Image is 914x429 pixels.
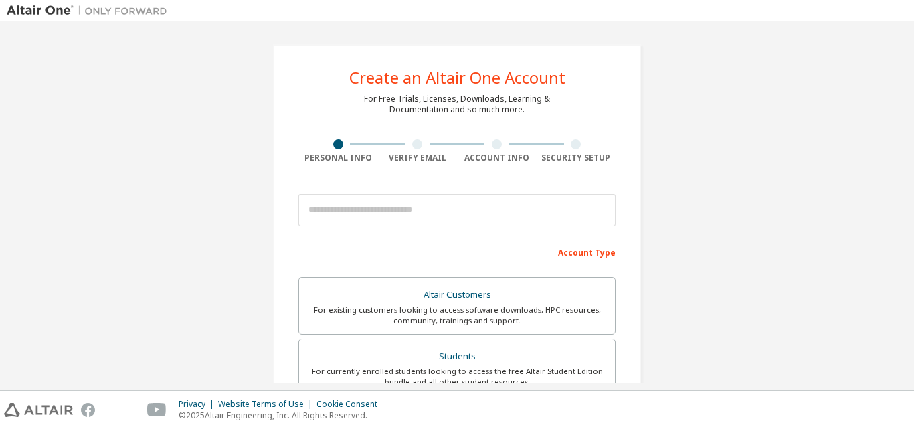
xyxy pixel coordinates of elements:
div: For currently enrolled students looking to access the free Altair Student Edition bundle and all ... [307,366,607,388]
img: Altair One [7,4,174,17]
div: Privacy [179,399,218,410]
div: Account Type [298,241,616,262]
div: For existing customers looking to access software downloads, HPC resources, community, trainings ... [307,305,607,326]
div: Altair Customers [307,286,607,305]
div: For Free Trials, Licenses, Downloads, Learning & Documentation and so much more. [364,94,550,115]
div: Cookie Consent [316,399,385,410]
div: Security Setup [537,153,616,163]
div: Verify Email [378,153,458,163]
div: Account Info [457,153,537,163]
div: Personal Info [298,153,378,163]
img: facebook.svg [81,403,95,417]
div: Create an Altair One Account [349,70,565,86]
div: Students [307,347,607,366]
div: Website Terms of Use [218,399,316,410]
img: altair_logo.svg [4,403,73,417]
p: © 2025 Altair Engineering, Inc. All Rights Reserved. [179,410,385,421]
img: youtube.svg [147,403,167,417]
